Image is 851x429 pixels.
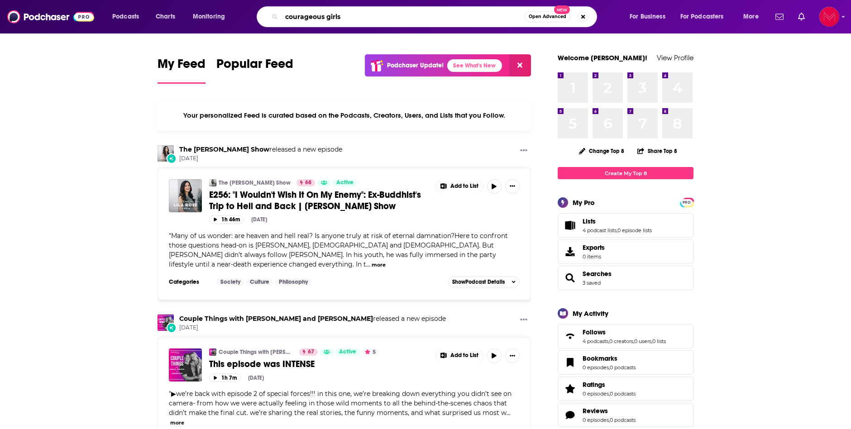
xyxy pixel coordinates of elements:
[561,330,579,343] a: Follows
[265,6,606,27] div: Search podcasts, credits, & more...
[167,323,177,333] div: New Episode
[387,62,444,69] p: Podchaser Update!
[617,227,652,234] a: 0 episode lists
[610,417,636,423] a: 0 podcasts
[554,5,570,14] span: New
[819,7,839,27] img: User Profile
[583,270,612,278] a: Searches
[583,280,601,286] a: 3 saved
[794,9,808,24] a: Show notifications dropdown
[516,315,531,326] button: Show More Button
[583,354,617,362] span: Bookmarks
[608,338,609,344] span: ,
[158,100,531,131] div: Your personalized Feed is curated based on the Podcasts, Creators, Users, and Lists that you Follow.
[179,324,446,332] span: [DATE]
[583,338,608,344] a: 4 podcasts
[680,10,724,23] span: For Podcasters
[561,356,579,369] a: Bookmarks
[633,338,634,344] span: ,
[246,278,273,286] a: Culture
[339,348,356,357] span: Active
[583,407,608,415] span: Reviews
[505,348,520,363] button: Show More Button
[573,198,595,207] div: My Pro
[112,10,139,23] span: Podcasts
[282,10,525,24] input: Search podcasts, credits, & more...
[179,315,373,323] a: Couple Things with Shawn and Andrew
[610,391,636,397] a: 0 podcasts
[219,348,293,356] a: Couple Things with [PERSON_NAME] and [PERSON_NAME]
[169,179,202,212] img: E256: "I Wouldn't Wish It On My Enemy": Ex-Buddhist's Trip to Hell and Back | Lila Rose Show
[158,145,174,162] img: The Lila Rose Show
[583,381,605,389] span: Ratings
[516,145,531,157] button: Show More Button
[558,350,693,375] span: Bookmarks
[637,142,678,160] button: Share Top 8
[436,179,483,194] button: Show More Button
[275,278,311,286] a: Philosophy
[583,217,652,225] a: Lists
[217,278,244,286] a: Society
[296,179,315,186] a: 68
[561,272,579,284] a: Searches
[436,348,483,363] button: Show More Button
[216,56,293,84] a: Popular Feed
[448,276,520,287] button: ShowPodcast Details
[106,10,151,24] button: open menu
[583,417,609,423] a: 0 episodes
[583,243,605,252] span: Exports
[209,348,216,356] a: Couple Things with Shawn and Andrew
[219,179,291,186] a: The [PERSON_NAME] Show
[333,179,357,186] a: Active
[186,10,237,24] button: open menu
[573,309,608,318] div: My Activity
[819,7,839,27] button: Show profile menu
[209,373,241,382] button: 1h 7m
[305,178,311,187] span: 68
[179,145,342,154] h3: released a new episode
[583,328,666,336] a: Follows
[336,178,354,187] span: Active
[737,10,770,24] button: open menu
[623,10,677,24] button: open menu
[179,155,342,162] span: [DATE]
[216,56,293,77] span: Popular Feed
[583,227,617,234] a: 4 podcast lists
[209,189,421,212] span: E256: "I Wouldn't Wish It On My Enemy": Ex-Buddhist's Trip to Hell and Back | [PERSON_NAME] Show
[652,338,666,344] a: 0 lists
[169,232,508,268] span: "
[450,352,478,359] span: Add to List
[169,232,508,268] span: Many of us wonder: are heaven and hell real? Is anyone truly at risk of eternal damnation?Here to...
[561,409,579,421] a: Reviews
[507,409,511,417] span: ...
[630,10,665,23] span: For Business
[158,315,174,331] img: Couple Things with Shawn and Andrew
[452,279,505,285] span: Show Podcast Details
[574,145,630,157] button: Change Top 8
[447,59,502,72] a: See What's New
[681,199,692,206] span: PRO
[209,358,315,370] span: This episode was INTENSE
[366,260,370,268] span: ...
[558,167,693,179] a: Create My Top 8
[610,364,636,371] a: 0 podcasts
[634,338,651,344] a: 0 users
[7,8,94,25] img: Podchaser - Follow, Share and Rate Podcasts
[558,53,647,62] a: Welcome [PERSON_NAME]!
[558,324,693,348] span: Follows
[169,278,210,286] h3: Categories
[169,348,202,381] img: This episode was INTENSE
[657,53,693,62] a: View Profile
[558,213,693,238] span: Lists
[179,315,446,323] h3: released a new episode
[209,215,244,224] button: 1h 46m
[558,377,693,401] span: Ratings
[819,7,839,27] span: Logged in as Pamelamcclure
[209,179,216,186] img: The Lila Rose Show
[158,56,206,84] a: My Feed
[248,375,264,381] div: [DATE]
[558,266,693,290] span: Searches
